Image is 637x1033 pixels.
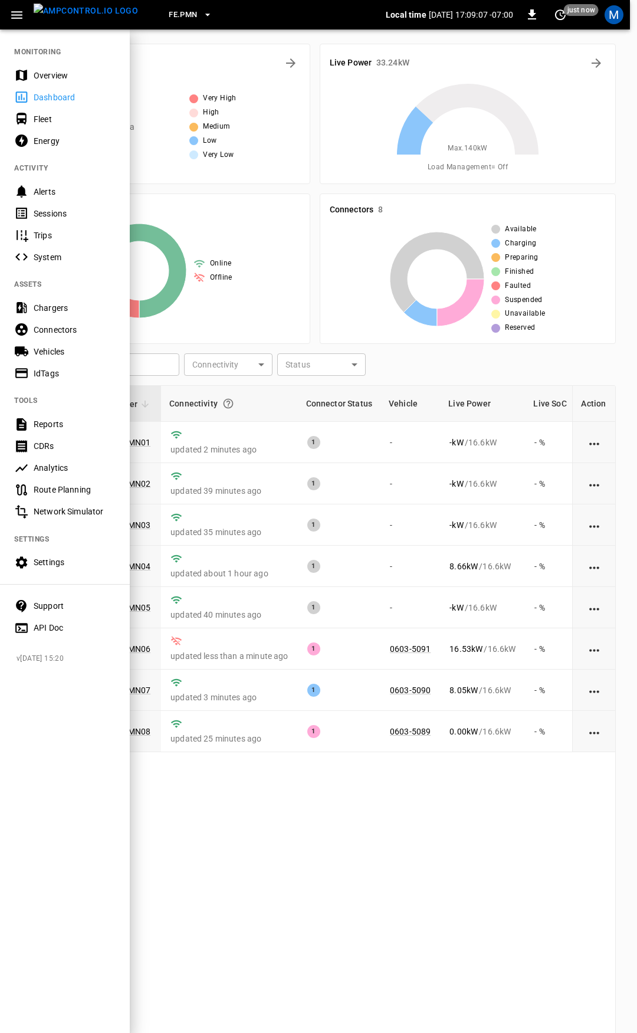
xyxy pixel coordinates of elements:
[34,251,116,263] div: System
[386,9,426,21] p: Local time
[17,653,120,665] span: v [DATE] 15:20
[34,91,116,103] div: Dashboard
[34,208,116,219] div: Sessions
[34,484,116,496] div: Route Planning
[34,113,116,125] div: Fleet
[34,418,116,430] div: Reports
[34,135,116,147] div: Energy
[34,556,116,568] div: Settings
[605,5,623,24] div: profile-icon
[34,622,116,634] div: API Doc
[551,5,570,24] button: set refresh interval
[34,302,116,314] div: Chargers
[34,440,116,452] div: CDRs
[34,506,116,517] div: Network Simulator
[34,600,116,612] div: Support
[169,8,197,22] span: FE.PMN
[429,9,513,21] p: [DATE] 17:09:07 -07:00
[34,462,116,474] div: Analytics
[34,324,116,336] div: Connectors
[34,346,116,358] div: Vehicles
[34,70,116,81] div: Overview
[34,4,138,18] img: ampcontrol.io logo
[34,186,116,198] div: Alerts
[34,368,116,379] div: IdTags
[564,4,599,16] span: just now
[34,229,116,241] div: Trips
